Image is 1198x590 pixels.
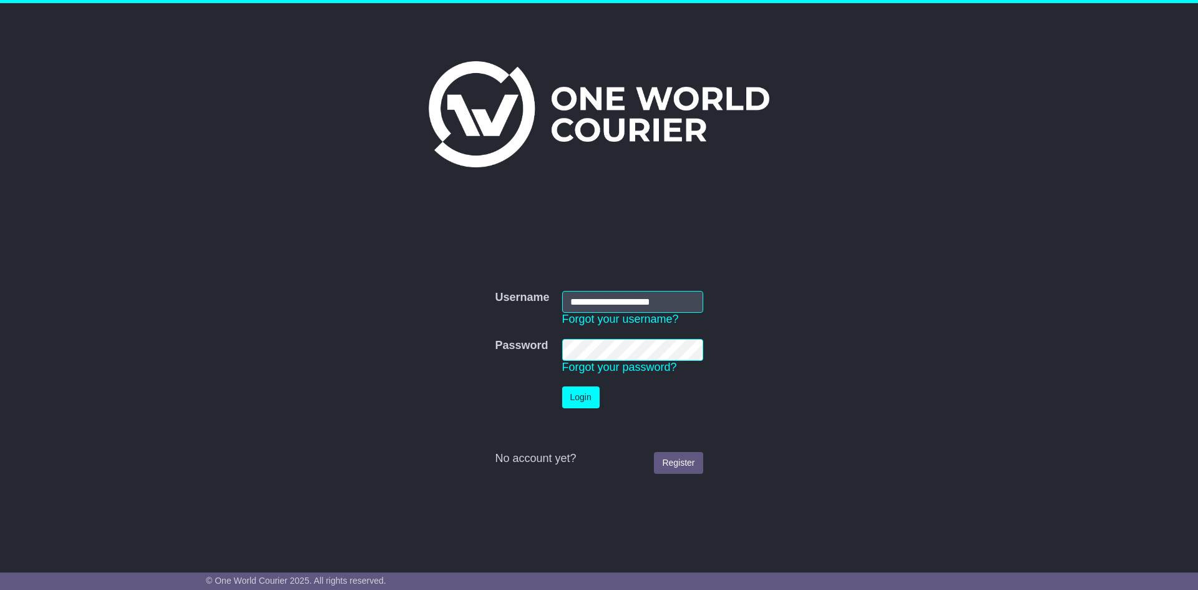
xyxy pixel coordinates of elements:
label: Username [495,291,549,305]
a: Forgot your password? [562,361,677,373]
label: Password [495,339,548,353]
a: Forgot your username? [562,313,679,325]
div: No account yet? [495,452,703,466]
a: Register [654,452,703,474]
button: Login [562,386,600,408]
img: One World [429,61,769,167]
span: © One World Courier 2025. All rights reserved. [206,576,386,586]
